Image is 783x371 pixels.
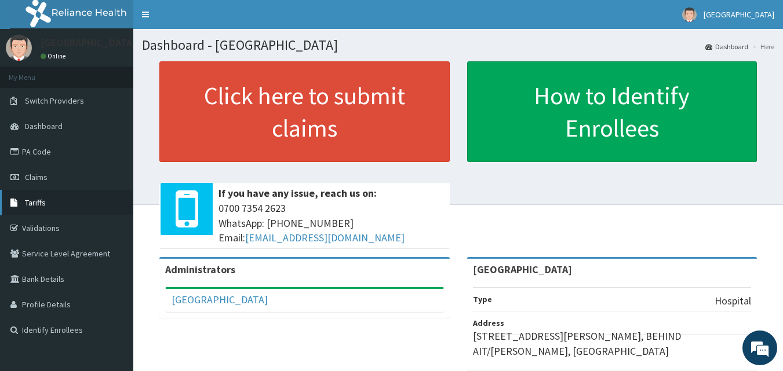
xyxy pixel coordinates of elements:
img: d_794563401_company_1708531726252_794563401 [21,58,47,87]
p: [STREET_ADDRESS][PERSON_NAME], BEHIND AIT/[PERSON_NAME], [GEOGRAPHIC_DATA] [473,329,752,358]
span: 0700 7354 2623 WhatsApp: [PHONE_NUMBER] Email: [218,201,444,245]
a: [EMAIL_ADDRESS][DOMAIN_NAME] [245,231,405,244]
p: [GEOGRAPHIC_DATA] [41,38,136,48]
li: Here [749,42,774,52]
a: Dashboard [705,42,748,52]
span: Dashboard [25,121,63,131]
span: Claims [25,172,48,182]
img: User Image [682,8,697,22]
b: If you have any issue, reach us on: [218,186,377,200]
span: Switch Providers [25,95,84,106]
span: [GEOGRAPHIC_DATA] [704,9,774,20]
span: We're online! [67,112,160,229]
h1: Dashboard - [GEOGRAPHIC_DATA] [142,38,774,53]
p: Hospital [715,293,751,308]
b: Type [473,294,492,304]
a: How to Identify Enrollees [467,61,757,162]
b: Address [473,318,504,328]
b: Administrators [165,263,235,276]
a: [GEOGRAPHIC_DATA] [172,293,268,306]
div: Minimize live chat window [190,6,218,34]
span: Tariffs [25,197,46,208]
div: Chat with us now [60,65,195,80]
strong: [GEOGRAPHIC_DATA] [473,263,572,276]
img: User Image [6,35,32,61]
a: Online [41,52,68,60]
a: Click here to submit claims [159,61,450,162]
textarea: Type your message and hit 'Enter' [6,248,221,288]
